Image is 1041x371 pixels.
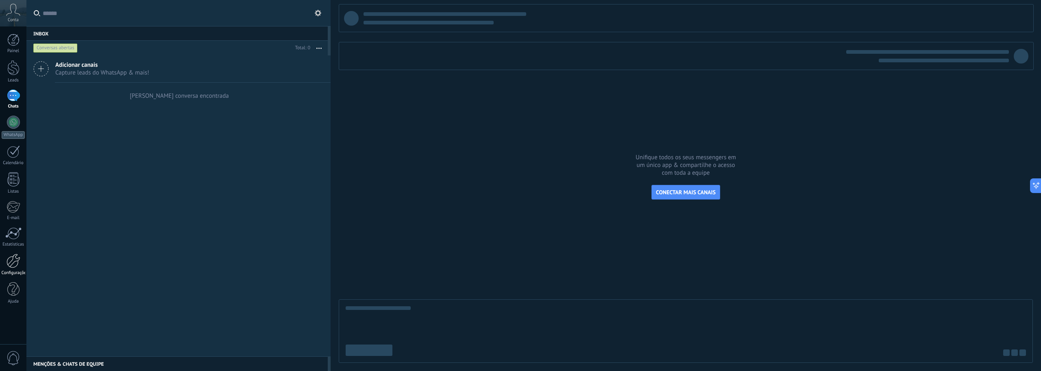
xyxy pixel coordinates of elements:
div: Painel [2,48,25,54]
span: CONECTAR MAIS CANAIS [656,189,716,196]
button: CONECTAR MAIS CANAIS [651,185,720,200]
div: E-mail [2,215,25,221]
div: Estatísticas [2,242,25,247]
div: Calendário [2,160,25,166]
div: Inbox [26,26,328,41]
div: Ajuda [2,299,25,304]
div: Leads [2,78,25,83]
div: Listas [2,189,25,194]
div: Chats [2,104,25,109]
div: [PERSON_NAME] conversa encontrada [130,92,229,100]
button: Mais [310,41,328,55]
div: Total: 0 [292,44,310,52]
span: Adicionar canais [55,61,149,69]
span: Capture leads do WhatsApp & mais! [55,69,149,77]
div: WhatsApp [2,131,25,139]
span: Conta [8,18,19,23]
div: Menções & Chats de equipe [26,356,328,371]
div: Conversas abertas [33,43,78,53]
div: Configurações [2,270,25,276]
